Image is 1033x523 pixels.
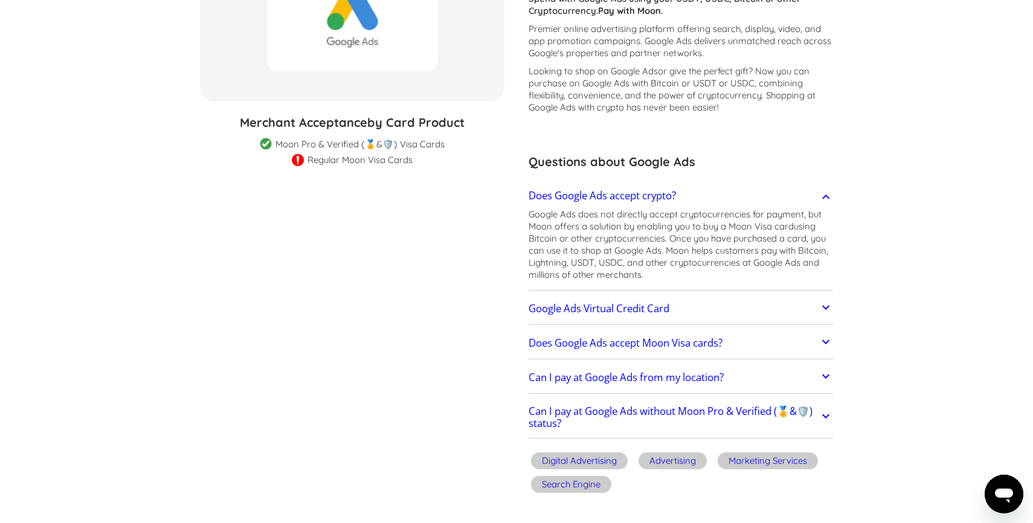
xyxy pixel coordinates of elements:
[715,451,820,474] a: Marketing Services
[542,478,600,490] div: Search Engine
[649,455,696,467] div: Advertising
[598,5,663,16] strong: Pay with Moon.
[529,23,833,59] p: Premier online advertising platform offering search, display, video, and app promotion campaigns....
[729,455,807,467] div: Marketing Services
[529,296,833,321] a: Google Ads Virtual Credit Card
[529,208,833,281] p: Google Ads does not directly accept cryptocurrencies for payment, but Moon offers a solution by e...
[200,114,504,132] h3: Merchant Acceptance
[529,190,676,202] h2: Does Google Ads accept crypto?
[529,330,833,356] a: Does Google Ads accept Moon Visa cards?
[985,475,1023,513] iframe: Button to launch messaging window
[529,303,669,315] h2: Google Ads Virtual Credit Card
[658,65,748,77] span: or give the perfect gift
[529,153,833,171] h3: Questions about Google Ads
[307,154,413,166] div: Regular Moon Visa Cards
[529,183,833,208] a: Does Google Ads accept crypto?
[529,400,833,435] a: Can I pay at Google Ads without Moon Pro & Verified (🏅&🛡️) status?
[636,451,709,474] a: Advertising
[529,365,833,391] a: Can I pay at Google Ads from my location?
[529,65,833,114] p: Looking to shop on Google Ads ? Now you can purchase on Google Ads with Bitcoin or USDT or USDC, ...
[529,474,614,498] a: Search Engine
[367,115,465,130] span: by Card Product
[275,138,445,150] div: Moon Pro & Verified (🏅&🛡️) Visa Cards
[529,405,819,429] h2: Can I pay at Google Ads without Moon Pro & Verified (🏅&🛡️) status?
[529,371,724,383] h2: Can I pay at Google Ads from my location?
[529,337,722,349] h2: Does Google Ads accept Moon Visa cards?
[529,451,630,474] a: Digital Advertising
[542,455,617,467] div: Digital Advertising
